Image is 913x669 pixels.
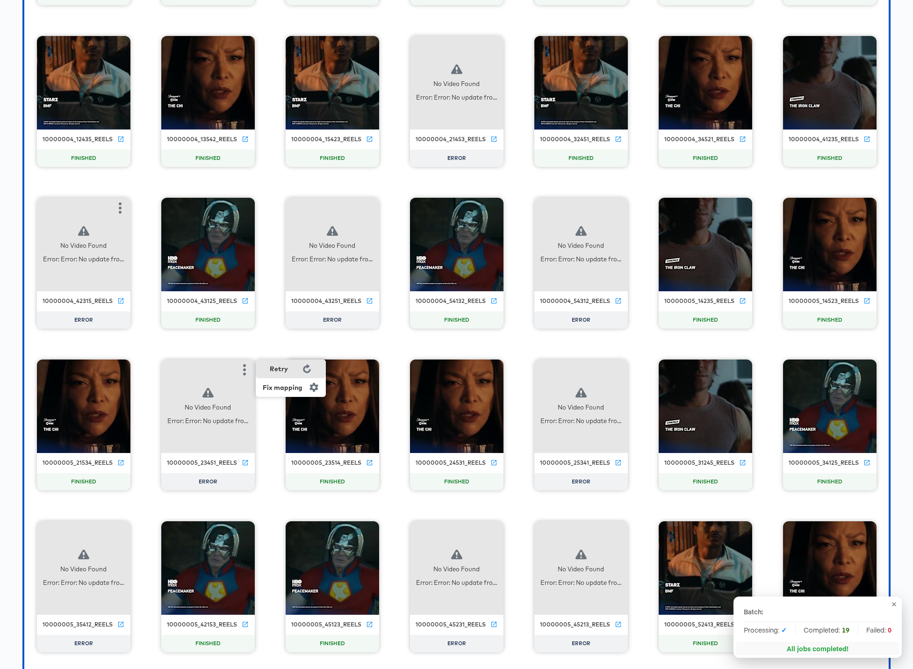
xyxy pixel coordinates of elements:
img: thumbnail [659,36,752,129]
span: FINISHED [689,317,722,324]
span: ERROR [71,640,97,647]
div: 10000005_52413_reels [664,621,734,628]
img: thumbnail [37,36,130,129]
div: 10000005_34125_reels [789,459,859,467]
span: ERROR [195,478,221,486]
div: 10000005_45231_reels [416,621,486,628]
div: 10000004_21453_reels [416,136,486,143]
span: ERROR [71,317,97,324]
div: 10000005_45123_reels [291,621,361,628]
div: No Video Found [558,565,604,574]
img: thumbnail [161,521,255,615]
div: Fix mapping [256,378,326,397]
span: FINISHED [689,640,722,647]
div: 10000005_45213_reels [540,621,610,628]
img: thumbnail [286,521,379,615]
strong: ✓ [781,625,787,634]
p: Batch: [744,607,763,616]
div: 10000004_42315_reels [43,297,113,305]
img: thumbnail [659,521,752,615]
div: All jobs completed! [787,644,848,653]
span: FINISHED [565,155,597,162]
img: thumbnail [783,521,877,615]
div: 10000005_24531_reels [416,459,486,467]
div: Retry [256,360,326,378]
div: Error: Error: No update fro... [540,255,621,264]
div: Error: Error: No update fro... [540,578,621,587]
div: No Video Found [60,241,107,250]
img: thumbnail [286,360,379,453]
span: FINISHED [440,317,473,324]
div: Error: Error: No update fro... [43,255,124,264]
span: FINISHED [316,155,349,162]
span: ERROR [444,155,470,162]
div: No Video Found [309,241,355,250]
div: 10000005_31245_reels [664,459,734,467]
span: FINISHED [192,155,224,162]
div: 10000005_14235_reels [664,297,734,305]
img: thumbnail [410,360,503,453]
img: thumbnail [286,36,379,129]
span: FINISHED [67,155,100,162]
div: No Video Found [558,241,604,250]
div: No Video Found [433,79,480,88]
div: 10000005_23514_reels [291,459,361,467]
div: Retry [270,365,288,373]
strong: 19 [842,625,849,634]
div: No Video Found [433,565,480,574]
div: No Video Found [185,403,231,412]
img: thumbnail [659,198,752,291]
div: 10000004_54312_reels [540,297,610,305]
span: FINISHED [316,478,349,486]
div: 10000005_25341_reels [540,459,610,467]
span: ERROR [319,317,345,324]
div: Error: Error: No update fro... [416,578,497,587]
div: 10000005_21534_reels [43,459,113,467]
img: thumbnail [410,198,503,291]
div: Error: Error: No update fro... [292,255,373,264]
img: thumbnail [161,198,255,291]
div: No Video Found [558,403,604,412]
span: ERROR [568,478,594,486]
span: FINISHED [813,155,846,162]
img: thumbnail [659,360,752,453]
img: thumbnail [783,36,877,129]
div: 10000005_14523_reels [789,297,859,305]
span: ERROR [568,640,594,647]
span: ERROR [444,640,470,647]
div: 10000004_43251_reels [291,297,361,305]
div: 10000004_34521_reels [664,136,734,143]
span: FINISHED [440,478,473,486]
img: thumbnail [161,36,255,129]
img: thumbnail [37,360,130,453]
div: 10000005_35412_reels [43,621,113,628]
div: 10000004_54132_reels [416,297,486,305]
span: FINISHED [689,478,722,486]
div: No Video Found [60,565,107,574]
div: Error: Error: No update fro... [167,417,248,425]
div: 10000004_13542_reels [167,136,237,143]
span: ERROR [568,317,594,324]
span: FINISHED [689,155,722,162]
strong: 0 [888,625,891,634]
span: Failed: [866,625,891,634]
div: 10000004_15423_reels [291,136,361,143]
img: thumbnail [783,198,877,291]
img: thumbnail [534,36,628,129]
img: thumbnail [783,360,877,453]
div: 10000004_41235_reels [789,136,859,143]
div: 10000004_43125_reels [167,297,237,305]
span: FINISHED [192,640,224,647]
div: 10000004_32451_reels [540,136,610,143]
span: Completed: [804,625,849,634]
span: FINISHED [316,640,349,647]
div: 10000004_12435_reels [43,136,113,143]
div: Error: Error: No update fro... [416,93,497,102]
span: FINISHED [67,478,100,486]
div: 10000005_42153_reels [167,621,237,628]
span: Processing: [744,625,787,634]
span: FINISHED [192,317,224,324]
span: FINISHED [813,317,846,324]
div: Error: Error: No update fro... [540,417,621,425]
div: Error: Error: No update fro... [43,578,124,587]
